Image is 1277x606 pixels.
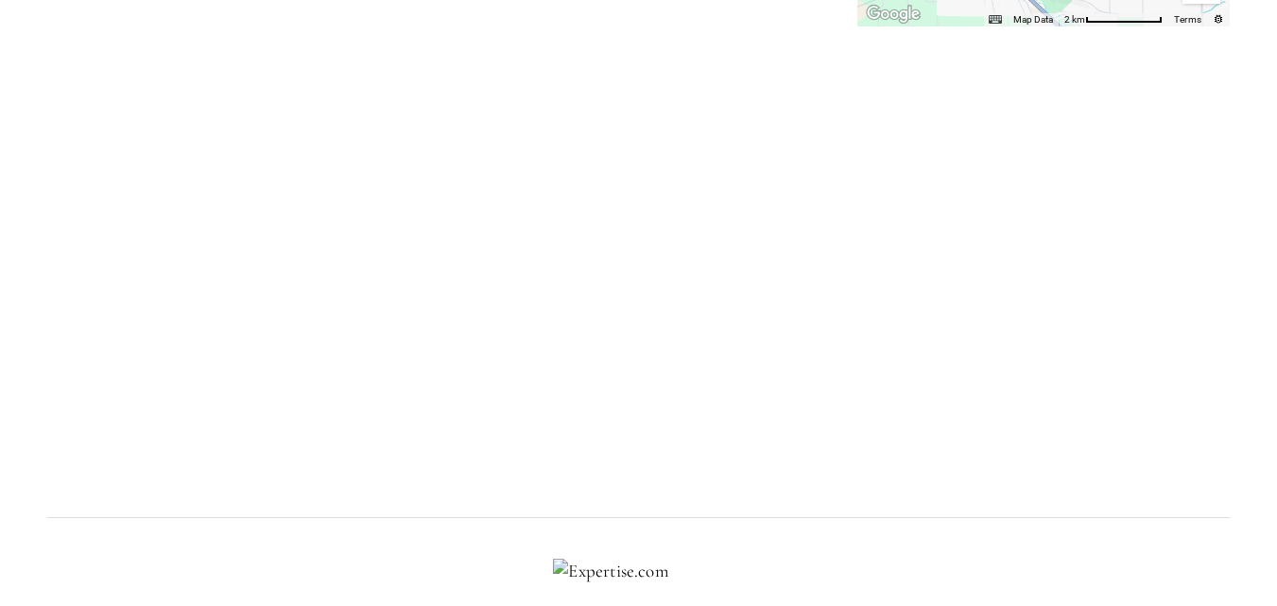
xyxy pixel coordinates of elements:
[862,2,924,26] img: Google
[1064,14,1085,25] span: 2 km
[1059,13,1168,26] button: Map Scale: 2 km per 78 pixels
[989,13,1002,26] button: Keyboard shortcuts
[1013,13,1053,26] button: Map Data
[1174,14,1201,25] a: Terms
[1213,14,1224,25] a: Report errors in the road map or imagery to Google
[862,2,924,26] a: Open this area in Google Maps (opens a new window)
